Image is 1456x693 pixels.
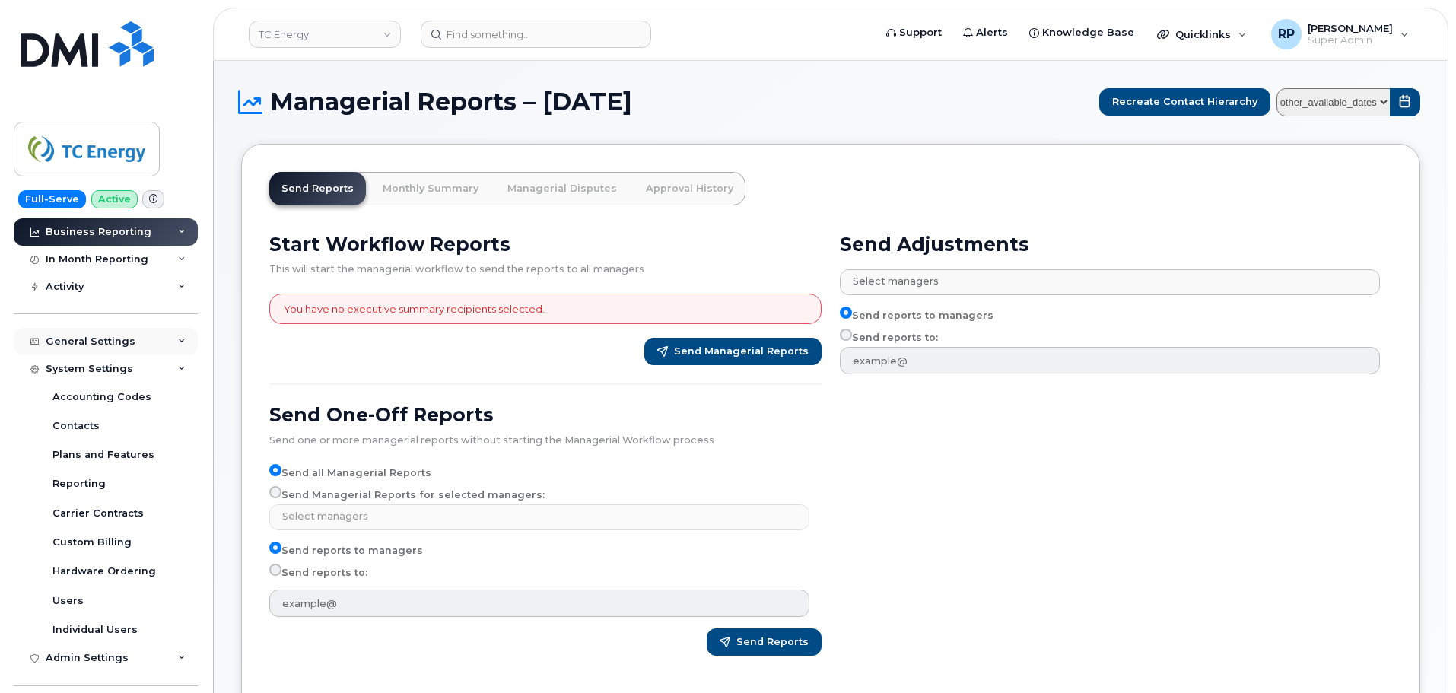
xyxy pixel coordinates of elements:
[736,635,809,649] span: Send Reports
[840,329,938,347] label: Send reports to:
[840,233,1392,256] h2: Send Adjustments
[269,464,431,482] label: Send all Managerial Reports
[840,329,852,341] input: Send reports to:
[269,590,809,617] input: example@
[269,564,367,582] label: Send reports to:
[707,628,822,656] button: Send Reports
[1390,627,1445,682] iframe: Messenger Launcher
[674,345,809,358] span: Send Managerial Reports
[269,403,822,426] h2: Send One-Off Reports
[269,486,281,498] input: Send Managerial Reports for selected managers:
[370,172,491,205] a: Monthly Summary
[269,486,545,504] label: Send Managerial Reports for selected managers:
[644,338,822,365] button: Send Managerial Reports
[840,307,993,325] label: Send reports to managers
[269,256,822,275] div: This will start the managerial workflow to send the reports to all managers
[269,233,822,256] h2: Start Workflow Reports
[840,307,852,319] input: Send reports to managers
[1099,88,1270,116] button: Recreate Contact Hierarchy
[269,542,423,560] label: Send reports to managers
[269,542,281,554] input: Send reports to managers
[269,464,281,476] input: Send all Managerial Reports
[284,302,545,316] p: You have no executive summary recipients selected.
[270,91,632,113] span: Managerial Reports – [DATE]
[269,427,822,447] div: Send one or more managerial reports without starting the Managerial Workflow process
[1112,94,1257,109] span: Recreate Contact Hierarchy
[634,172,745,205] a: Approval History
[269,564,281,576] input: Send reports to:
[269,172,366,205] a: Send Reports
[840,347,1380,374] input: example@
[495,172,629,205] a: Managerial Disputes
